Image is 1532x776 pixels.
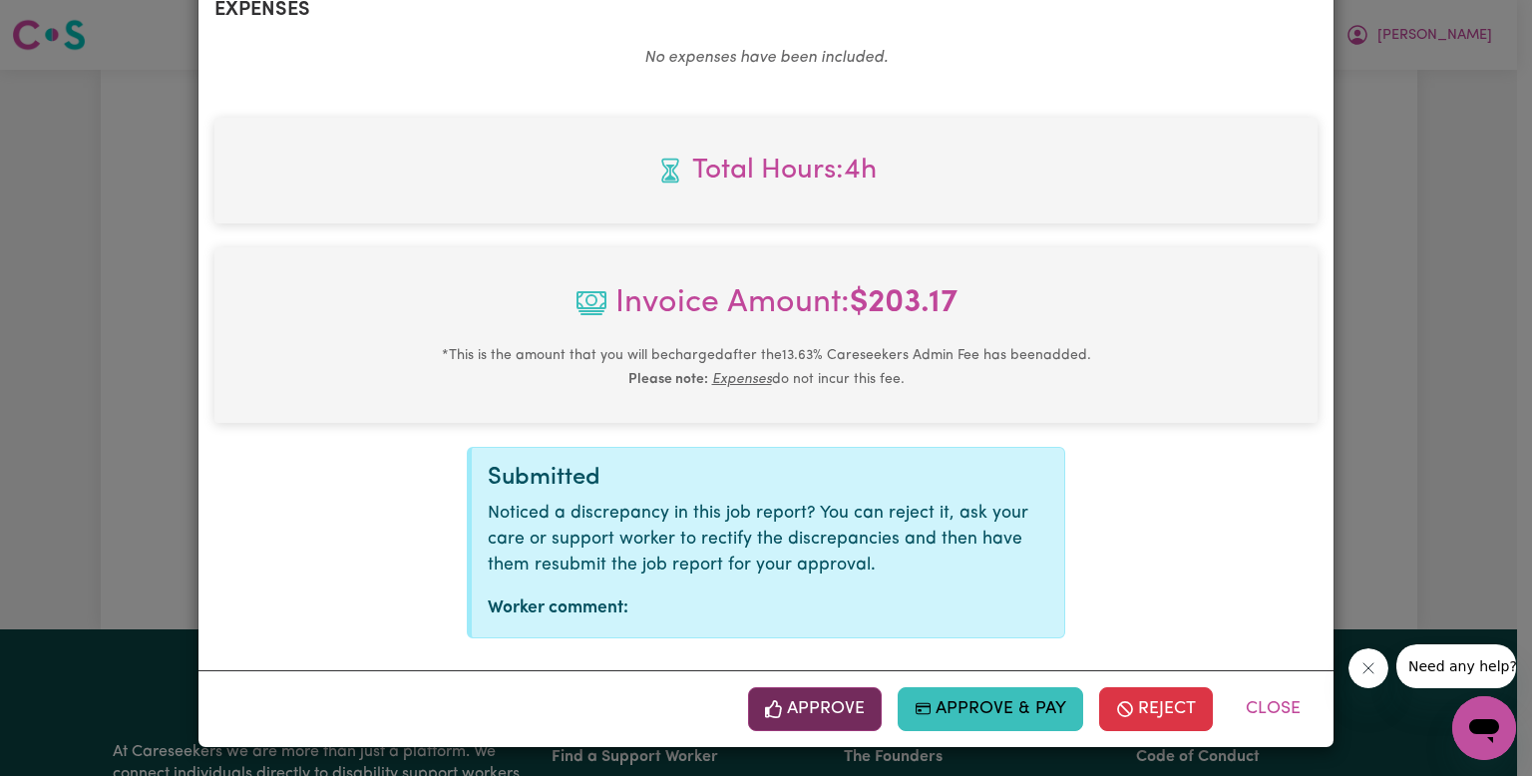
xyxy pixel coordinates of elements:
strong: Worker comment: [488,599,628,616]
b: $ 203.17 [850,287,957,319]
span: Invoice Amount: [230,279,1302,343]
button: Approve [748,687,882,731]
button: Approve & Pay [898,687,1084,731]
u: Expenses [712,372,772,387]
em: No expenses have been included. [644,50,888,66]
small: This is the amount that you will be charged after the 13.63 % Careseekers Admin Fee has been adde... [442,348,1091,387]
iframe: Button to launch messaging window [1452,696,1516,760]
button: Reject [1099,687,1213,731]
p: Noticed a discrepancy in this job report? You can reject it, ask your care or support worker to r... [488,501,1048,580]
iframe: Close message [1348,648,1388,688]
span: Submitted [488,466,600,490]
b: Please note: [628,372,708,387]
span: Need any help? [12,14,121,30]
span: Total hours worked: 4 hours [230,150,1302,192]
iframe: Message from company [1396,644,1516,688]
button: Close [1229,687,1318,731]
